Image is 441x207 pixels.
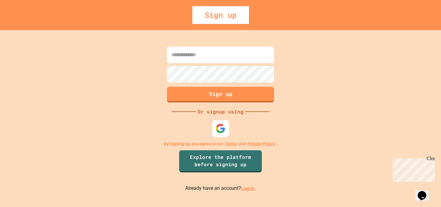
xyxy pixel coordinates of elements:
div: Sign up [192,6,249,24]
a: Privacy Policy [247,141,275,147]
iframe: chat widget [390,156,435,182]
div: Or signup using [196,108,245,115]
button: Sign up [167,87,274,102]
p: By signing up, you agree to our and . [164,141,277,147]
p: Already have an account? [185,185,256,192]
iframe: chat widget [415,182,435,201]
a: Terms [225,141,237,147]
a: Log in. [241,185,256,191]
div: Chat with us now!Close [2,2,42,39]
a: Explore the platform before signing up [179,150,262,172]
img: google-icon.svg [216,123,226,133]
